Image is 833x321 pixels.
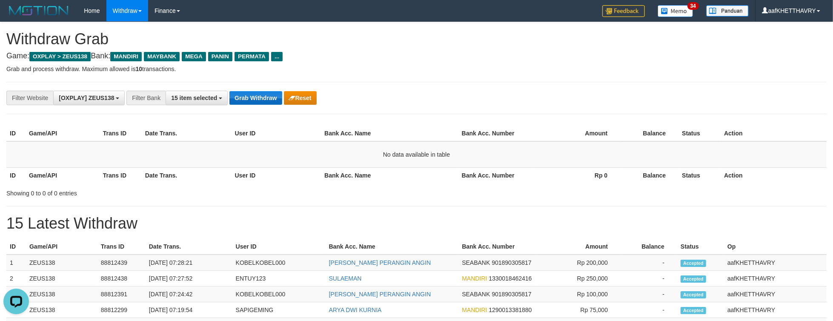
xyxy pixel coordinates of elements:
td: - [621,255,677,271]
td: [DATE] 07:27:52 [146,271,232,287]
td: [DATE] 07:24:42 [146,287,232,302]
th: Bank Acc. Number [458,167,532,183]
td: 88812391 [97,287,146,302]
td: ZEUS138 [26,255,97,271]
div: Filter Bank [126,91,166,105]
td: ZEUS138 [26,302,97,318]
th: Trans ID [100,126,142,141]
td: SAPIGEMING [232,302,326,318]
td: - [621,302,677,318]
span: MANDIRI [462,275,487,282]
span: Accepted [681,291,706,298]
h4: Game: Bank: [6,52,827,60]
th: Action [721,126,827,141]
th: User ID [232,239,326,255]
th: Action [721,167,827,183]
th: Bank Acc. Name [321,126,458,141]
th: Bank Acc. Number [458,126,532,141]
span: ... [271,52,283,61]
th: Game/API [26,126,100,141]
img: panduan.png [706,5,749,17]
td: Rp 200,000 [535,255,621,271]
th: Rp 0 [532,167,621,183]
th: Balance [621,239,677,255]
th: Trans ID [100,167,142,183]
th: Amount [535,239,621,255]
button: Reset [284,91,317,105]
button: [OXPLAY] ZEUS138 [53,91,125,105]
a: [PERSON_NAME] PERANGIN ANGIN [329,291,431,298]
td: 88812438 [97,271,146,287]
td: aafKHETTHAVRY [724,271,827,287]
div: Filter Website [6,91,53,105]
button: 15 item selected [166,91,228,105]
td: KOBELKOBEL000 [232,255,326,271]
td: Rp 75,000 [535,302,621,318]
span: SEABANK [462,291,490,298]
span: Copy 1290013381880 to clipboard [489,307,532,313]
span: MANDIRI [110,52,142,61]
td: aafKHETTHAVRY [724,255,827,271]
span: OXPLAY > ZEUS138 [29,52,91,61]
span: Accepted [681,260,706,267]
a: ARYA DWI KURNIA [329,307,382,313]
span: MANDIRI [462,307,487,313]
a: [PERSON_NAME] PERANGIN ANGIN [329,259,431,266]
td: [DATE] 07:19:54 [146,302,232,318]
th: Balance [620,167,678,183]
th: ID [6,239,26,255]
span: Copy 901890305817 to clipboard [492,259,531,266]
th: Date Trans. [142,167,232,183]
img: Button%20Memo.svg [658,5,693,17]
span: PERMATA [235,52,269,61]
span: 34 [687,2,699,10]
div: Showing 0 to 0 of 0 entries [6,186,341,198]
th: Game/API [26,167,100,183]
td: 2 [6,271,26,287]
td: Rp 250,000 [535,271,621,287]
td: ZEUS138 [26,271,97,287]
span: Copy 901890305817 to clipboard [492,291,531,298]
td: No data available in table [6,141,827,168]
h1: Withdraw Grab [6,31,827,48]
img: MOTION_logo.png [6,4,71,17]
th: ID [6,167,26,183]
span: SEABANK [462,259,490,266]
td: Rp 100,000 [535,287,621,302]
td: 88812439 [97,255,146,271]
th: Status [678,167,721,183]
td: KOBELKOBEL000 [232,287,326,302]
td: [DATE] 07:28:21 [146,255,232,271]
td: - [621,287,677,302]
th: Bank Acc. Name [326,239,459,255]
th: Date Trans. [142,126,232,141]
button: Grab Withdraw [229,91,282,105]
p: Grab and process withdraw. Maximum allowed is transactions. [6,65,827,73]
th: Bank Acc. Number [458,239,535,255]
th: Op [724,239,827,255]
td: ZEUS138 [26,287,97,302]
td: ENTUY123 [232,271,326,287]
span: [OXPLAY] ZEUS138 [59,95,114,101]
th: Trans ID [97,239,146,255]
th: Bank Acc. Name [321,167,458,183]
span: Copy 1330018462416 to clipboard [489,275,532,282]
span: Accepted [681,307,706,314]
span: MAYBANK [144,52,180,61]
td: 1 [6,255,26,271]
a: SULAEMAN [329,275,362,282]
span: PANIN [208,52,232,61]
th: User ID [231,167,321,183]
th: Game/API [26,239,97,255]
th: Balance [620,126,678,141]
button: Open LiveChat chat widget [3,3,29,29]
td: - [621,271,677,287]
th: Date Trans. [146,239,232,255]
img: Feedback.jpg [602,5,645,17]
td: 88812299 [97,302,146,318]
h1: 15 Latest Withdraw [6,215,827,232]
span: MEGA [182,52,206,61]
th: Status [678,126,721,141]
th: ID [6,126,26,141]
td: aafKHETTHAVRY [724,287,827,302]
